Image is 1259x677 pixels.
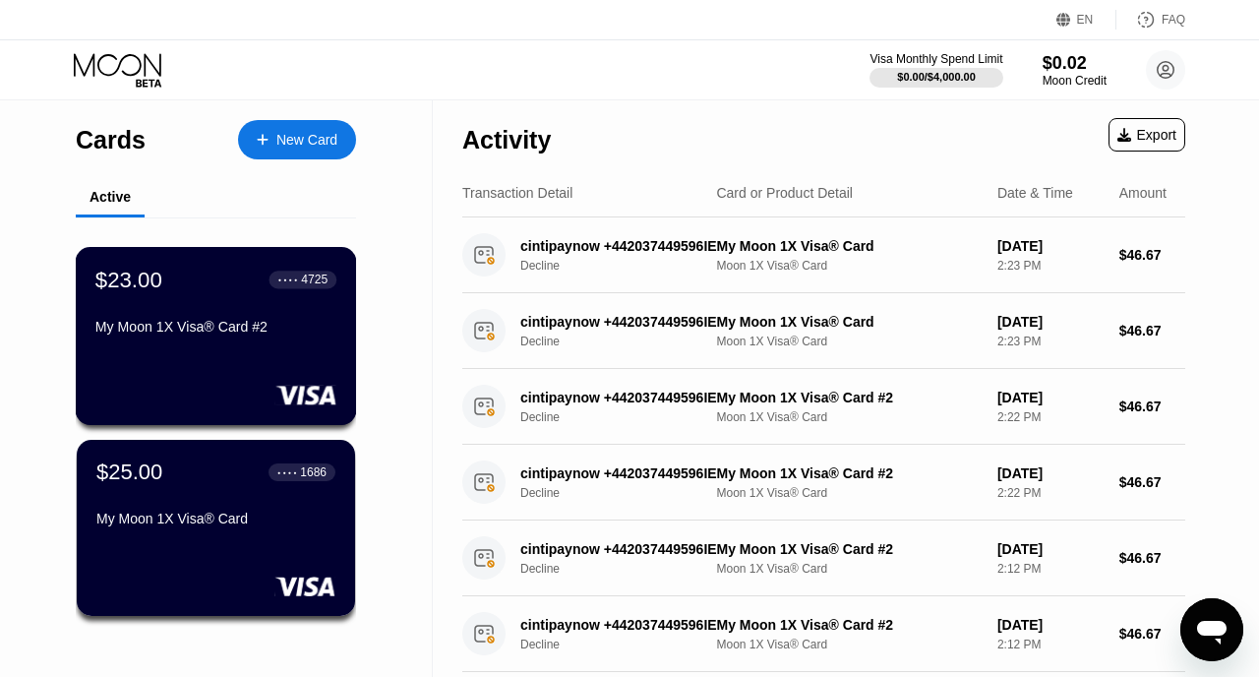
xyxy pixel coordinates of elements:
[869,52,1002,88] div: Visa Monthly Spend Limit$0.00/$4,000.00
[1119,185,1167,201] div: Amount
[1180,598,1243,661] iframe: Button to launch messaging window
[1119,323,1185,338] div: $46.67
[1162,13,1185,27] div: FAQ
[997,486,1104,500] div: 2:22 PM
[997,617,1104,633] div: [DATE]
[520,617,720,633] div: cintipaynow +442037449596IE
[1119,399,1185,414] div: $46.67
[997,390,1104,405] div: [DATE]
[462,369,1185,445] div: cintipaynow +442037449596IEDeclineMy Moon 1X Visa® Card #2Moon 1X Visa® Card[DATE]2:22 PM$46.67
[520,486,735,500] div: Decline
[77,440,355,616] div: $25.00● ● ● ●1686My Moon 1X Visa® Card
[716,259,981,273] div: Moon 1X Visa® Card
[76,126,146,154] div: Cards
[716,238,981,254] div: My Moon 1X Visa® Card
[1043,53,1107,88] div: $0.02Moon Credit
[96,511,335,526] div: My Moon 1X Visa® Card
[520,259,735,273] div: Decline
[520,541,720,557] div: cintipaynow +442037449596IE
[520,465,720,481] div: cintipaynow +442037449596IE
[1117,127,1176,143] div: Export
[716,541,981,557] div: My Moon 1X Visa® Card #2
[520,335,735,348] div: Decline
[300,465,327,479] div: 1686
[716,465,981,481] div: My Moon 1X Visa® Card #2
[1119,550,1185,566] div: $46.67
[997,314,1104,330] div: [DATE]
[1043,74,1107,88] div: Moon Credit
[462,217,1185,293] div: cintipaynow +442037449596IEDeclineMy Moon 1X Visa® CardMoon 1X Visa® Card[DATE]2:23 PM$46.67
[95,267,162,292] div: $23.00
[1119,626,1185,642] div: $46.67
[716,562,981,576] div: Moon 1X Visa® Card
[462,185,572,201] div: Transaction Detail
[1043,53,1107,74] div: $0.02
[1116,10,1185,30] div: FAQ
[1077,13,1094,27] div: EN
[95,319,336,335] div: My Moon 1X Visa® Card #2
[462,596,1185,672] div: cintipaynow +442037449596IEDeclineMy Moon 1X Visa® Card #2Moon 1X Visa® Card[DATE]2:12 PM$46.67
[997,541,1104,557] div: [DATE]
[238,120,356,159] div: New Card
[520,238,720,254] div: cintipaynow +442037449596IE
[716,638,981,651] div: Moon 1X Visa® Card
[520,314,720,330] div: cintipaynow +442037449596IE
[716,314,981,330] div: My Moon 1X Visa® Card
[997,465,1104,481] div: [DATE]
[716,486,981,500] div: Moon 1X Visa® Card
[716,185,853,201] div: Card or Product Detail
[278,277,298,282] div: ● ● ● ●
[997,410,1104,424] div: 2:22 PM
[90,189,131,205] div: Active
[462,293,1185,369] div: cintipaynow +442037449596IEDeclineMy Moon 1X Visa® CardMoon 1X Visa® Card[DATE]2:23 PM$46.67
[277,469,297,475] div: ● ● ● ●
[716,410,981,424] div: Moon 1X Visa® Card
[520,410,735,424] div: Decline
[1119,247,1185,263] div: $46.67
[77,248,355,424] div: $23.00● ● ● ●4725My Moon 1X Visa® Card #2
[997,638,1104,651] div: 2:12 PM
[1119,474,1185,490] div: $46.67
[1109,118,1185,152] div: Export
[462,521,1185,596] div: cintipaynow +442037449596IEDeclineMy Moon 1X Visa® Card #2Moon 1X Visa® Card[DATE]2:12 PM$46.67
[997,335,1104,348] div: 2:23 PM
[96,460,162,485] div: $25.00
[520,390,720,405] div: cintipaynow +442037449596IE
[997,238,1104,254] div: [DATE]
[1056,10,1116,30] div: EN
[520,638,735,651] div: Decline
[462,445,1185,521] div: cintipaynow +442037449596IEDeclineMy Moon 1X Visa® Card #2Moon 1X Visa® Card[DATE]2:22 PM$46.67
[520,562,735,576] div: Decline
[869,52,1002,66] div: Visa Monthly Spend Limit
[301,273,328,286] div: 4725
[716,617,981,633] div: My Moon 1X Visa® Card #2
[462,126,551,154] div: Activity
[997,185,1073,201] div: Date & Time
[897,71,976,83] div: $0.00 / $4,000.00
[716,390,981,405] div: My Moon 1X Visa® Card #2
[997,259,1104,273] div: 2:23 PM
[997,562,1104,576] div: 2:12 PM
[276,132,337,149] div: New Card
[716,335,981,348] div: Moon 1X Visa® Card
